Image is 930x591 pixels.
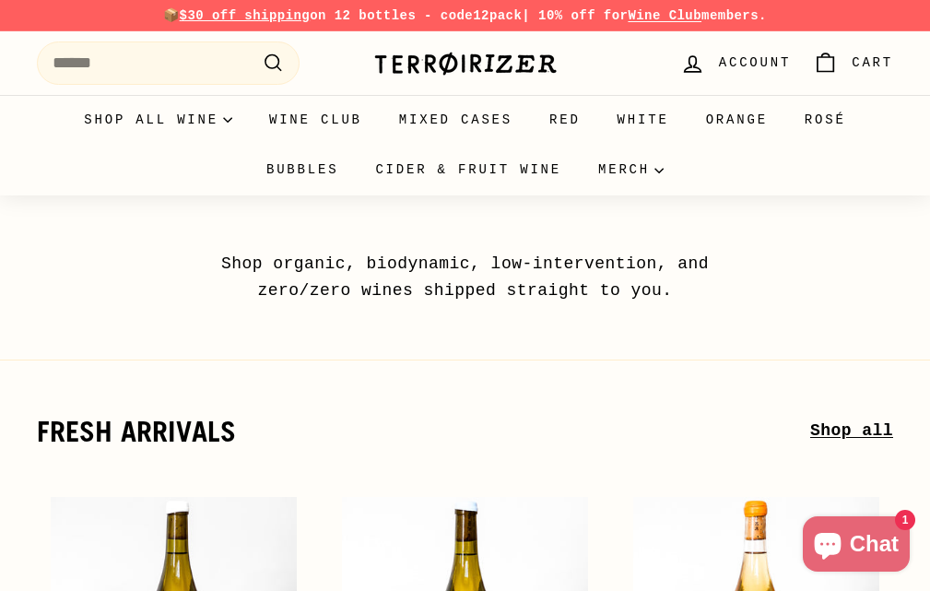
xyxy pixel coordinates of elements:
[580,145,682,195] summary: Merch
[65,95,251,145] summary: Shop all wine
[180,8,311,23] span: $30 off shipping
[786,95,865,145] a: Rosé
[719,53,791,73] span: Account
[852,53,893,73] span: Cart
[37,6,893,26] p: 📦 on 12 bottles - code | 10% off for members.
[797,516,915,576] inbox-online-store-chat: Shopify online store chat
[251,95,381,145] a: Wine Club
[802,36,904,90] a: Cart
[599,95,688,145] a: White
[180,251,751,304] p: Shop organic, biodynamic, low-intervention, and zero/zero wines shipped straight to you.
[531,95,599,145] a: Red
[628,8,701,23] a: Wine Club
[688,95,786,145] a: Orange
[669,36,802,90] a: Account
[37,416,810,447] h2: fresh arrivals
[357,145,580,195] a: Cider & Fruit Wine
[248,145,357,195] a: Bubbles
[810,418,893,444] a: Shop all
[473,8,522,23] strong: 12pack
[381,95,531,145] a: Mixed Cases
